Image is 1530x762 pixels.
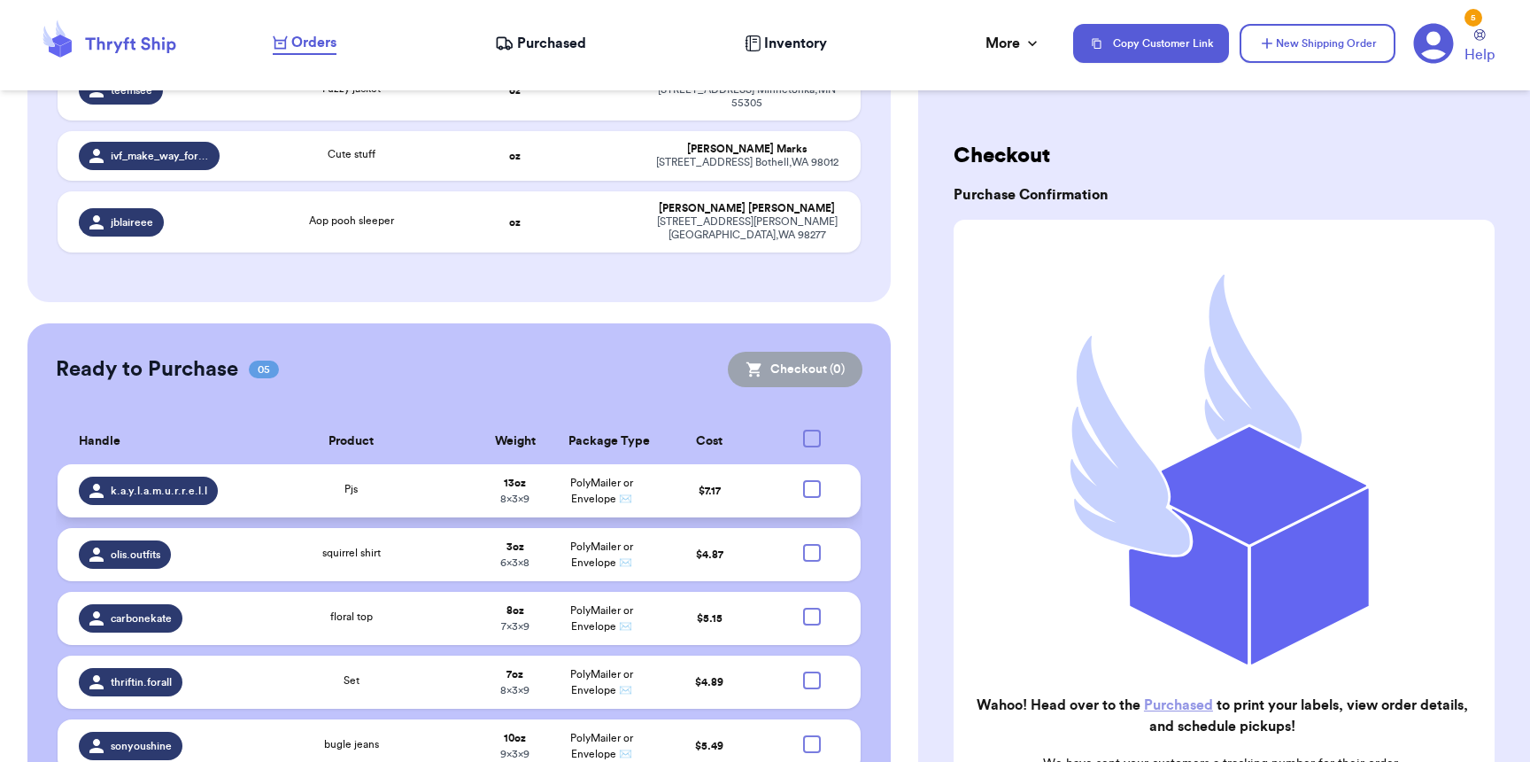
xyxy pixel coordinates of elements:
[344,484,358,494] span: Pjs
[472,419,558,464] th: Weight
[500,749,529,759] span: 9 x 3 x 9
[273,32,336,55] a: Orders
[328,149,375,159] span: Cute stuff
[1464,9,1482,27] div: 5
[655,202,839,215] div: [PERSON_NAME] [PERSON_NAME]
[500,685,529,696] span: 8 x 3 x 9
[501,621,529,632] span: 7 x 3 x 9
[570,541,633,568] span: PolyMailer or Envelope ✉️
[655,143,839,156] div: [PERSON_NAME] Marks
[291,32,336,53] span: Orders
[954,142,1495,170] h2: Checkout
[699,486,721,496] span: $ 7.17
[504,478,526,488] strong: 13 oz
[954,184,1495,206] h3: Purchase Confirmation
[745,33,827,54] a: Inventory
[695,677,723,688] span: $ 4.89
[111,548,160,562] span: olis.outfits
[79,432,120,451] span: Handle
[645,419,774,464] th: Cost
[570,605,633,632] span: PolyMailer or Envelope ✉️
[506,541,524,552] strong: 3 oz
[570,478,633,504] span: PolyMailer or Envelope ✉️
[509,217,521,228] strong: oz
[655,83,839,110] div: [STREET_ADDRESS] Minnetonka , MN 55305
[1464,44,1495,66] span: Help
[655,215,839,242] div: [STREET_ADDRESS][PERSON_NAME] [GEOGRAPHIC_DATA] , WA 98277
[230,419,472,464] th: Product
[1464,29,1495,66] a: Help
[322,548,381,558] span: squirrel shirt
[1413,23,1454,64] a: 5
[506,669,523,680] strong: 7 oz
[111,611,172,626] span: carbonekate
[558,419,644,464] th: Package Type
[330,611,373,622] span: floral top
[1073,24,1229,63] button: Copy Customer Link
[985,33,1041,54] div: More
[111,149,209,163] span: ivf_make_way_for_ducklings
[655,156,839,169] div: [STREET_ADDRESS] Bothell , WA 98012
[324,739,379,750] span: bugle jeans
[517,33,586,54] span: Purchased
[111,739,172,753] span: sonyoushine
[504,733,526,743] strong: 10 oz
[1240,24,1395,63] button: New Shipping Order
[570,733,633,759] span: PolyMailer or Envelope ✉️
[111,675,172,689] span: thriftin.forall
[309,215,394,226] span: Aop pooh sleeper
[696,549,723,560] span: $ 4.87
[570,669,633,696] span: PolyMailer or Envelope ✉️
[509,151,521,161] strong: oz
[506,605,524,616] strong: 8 oz
[500,557,529,568] span: 6 x 3 x 8
[968,695,1477,737] h2: Wahoo! Head over to the to print your labels, view order details, and schedule pickups!
[56,355,238,384] h2: Ready to Purchase
[344,675,359,686] span: Set
[697,613,722,624] span: $ 5.15
[764,33,827,54] span: Inventory
[728,352,862,387] button: Checkout (0)
[695,741,723,751] span: $ 5.49
[111,215,153,229] span: jblaireee
[500,494,529,504] span: 8 x 3 x 9
[322,83,381,94] span: Fuzzy jacket
[509,85,521,96] strong: oz
[249,361,279,378] span: 05
[111,484,207,498] span: k.a.y.l.a.m.u.r.r.e.l.l
[1144,698,1213,712] a: Purchased
[495,33,586,54] a: Purchased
